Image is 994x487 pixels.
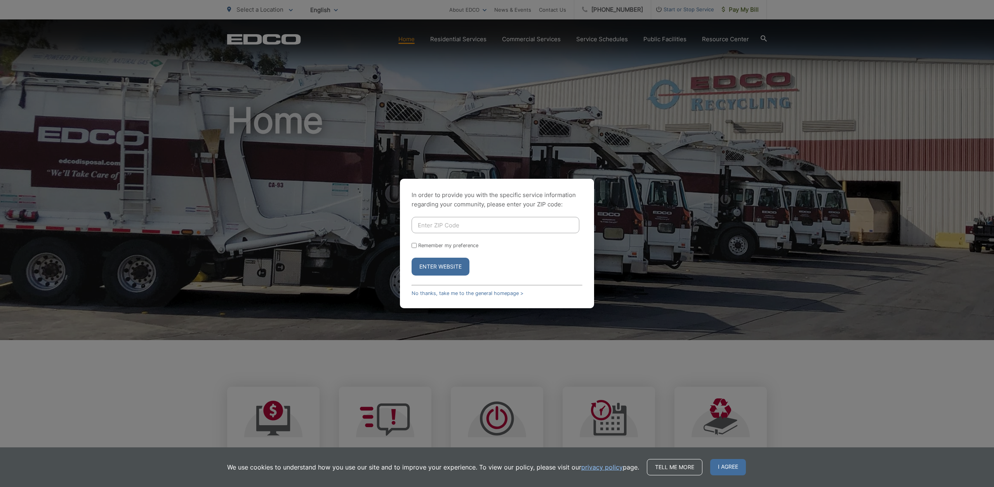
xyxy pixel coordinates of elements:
[412,217,579,233] input: Enter ZIP Code
[412,290,523,296] a: No thanks, take me to the general homepage >
[581,463,623,472] a: privacy policy
[412,190,582,209] p: In order to provide you with the specific service information regarding your community, please en...
[418,243,478,248] label: Remember my preference
[227,463,639,472] p: We use cookies to understand how you use our site and to improve your experience. To view our pol...
[412,258,469,276] button: Enter Website
[710,459,746,475] span: I agree
[647,459,702,475] a: Tell me more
